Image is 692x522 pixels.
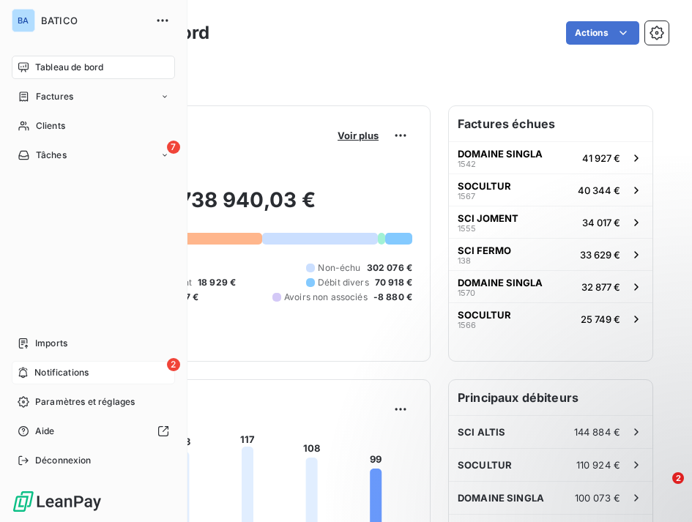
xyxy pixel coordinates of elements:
[581,281,620,293] span: 32 877 €
[36,119,65,133] span: Clients
[36,149,67,162] span: Tâches
[373,291,412,304] span: -8 880 €
[167,141,180,154] span: 7
[449,141,652,174] button: DOMAINE SINGLA154241 927 €
[83,187,412,228] h2: 738 940,03 €
[458,160,476,168] span: 1542
[36,90,73,103] span: Factures
[318,276,369,289] span: Débit divers
[198,276,236,289] span: 18 929 €
[35,425,55,438] span: Aide
[575,492,620,504] span: 100 073 €
[578,184,620,196] span: 40 344 €
[458,180,511,192] span: SOCULTUR
[458,492,544,504] span: DOMAINE SINGLA
[399,380,692,482] iframe: Intercom notifications message
[458,224,476,233] span: 1555
[582,152,620,164] span: 41 927 €
[35,454,92,467] span: Déconnexion
[580,249,620,261] span: 33 629 €
[449,174,652,206] button: SOCULTUR156740 344 €
[12,490,103,513] img: Logo LeanPay
[34,366,89,379] span: Notifications
[449,106,652,141] h6: Factures échues
[35,395,135,409] span: Paramètres et réglages
[458,277,543,288] span: DOMAINE SINGLA
[449,206,652,238] button: SCI JOMENT155534 017 €
[458,309,511,321] span: SOCULTUR
[566,21,639,45] button: Actions
[458,212,518,224] span: SCI JOMENT
[375,276,412,289] span: 70 918 €
[458,192,475,201] span: 1567
[41,15,146,26] span: BATICO
[367,261,412,275] span: 302 076 €
[284,291,368,304] span: Avoirs non associés
[581,313,620,325] span: 25 749 €
[458,148,543,160] span: DOMAINE SINGLA
[35,337,67,350] span: Imports
[167,358,180,371] span: 2
[12,420,175,443] a: Aide
[449,302,652,335] button: SOCULTUR156625 749 €
[672,472,684,484] span: 2
[333,129,383,142] button: Voir plus
[582,217,620,228] span: 34 017 €
[642,472,677,507] iframe: Intercom live chat
[338,130,379,141] span: Voir plus
[35,61,103,74] span: Tableau de bord
[458,288,475,297] span: 1570
[458,256,471,265] span: 138
[449,238,652,270] button: SCI FERMO13833 629 €
[458,321,476,329] span: 1566
[458,245,511,256] span: SCI FERMO
[318,261,360,275] span: Non-échu
[449,270,652,302] button: DOMAINE SINGLA157032 877 €
[12,9,35,32] div: BA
